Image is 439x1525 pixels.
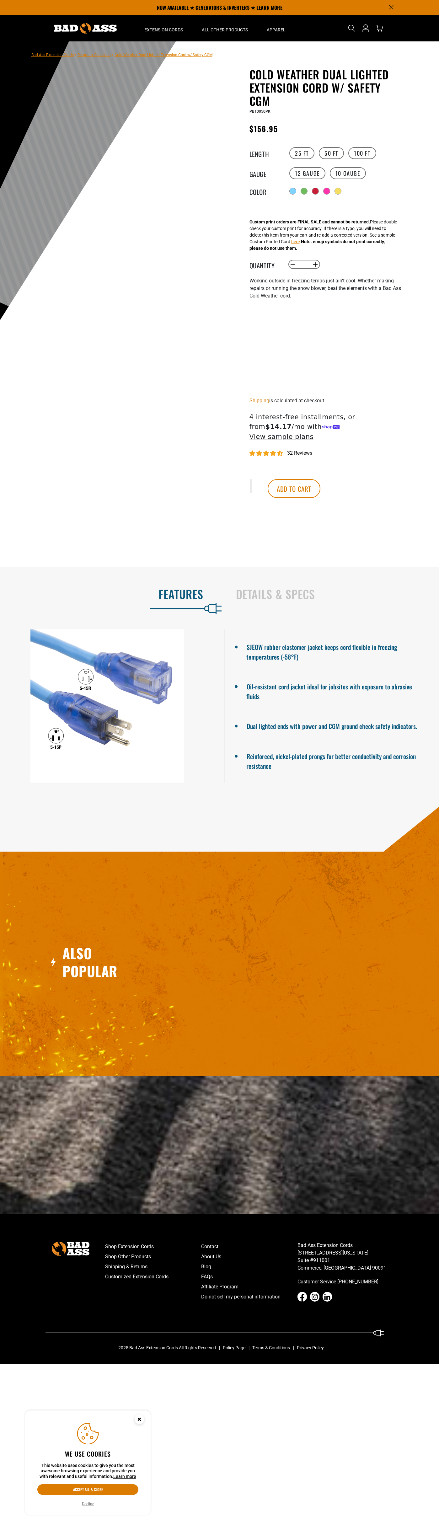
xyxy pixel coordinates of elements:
div: is calculated at checkout. [249,396,403,405]
strong: Custom print orders are FINAL SALE and cannot be returned. [249,219,370,224]
strong: Note: emoji symbols do not print correctly, please do not use them. [249,239,385,251]
button: Decline [80,1501,96,1507]
li: Dual lighted ends with power and CGM ground check safety indicators. [246,720,417,731]
span: 4.62 stars [249,451,284,457]
span: Cold Weather Dual Lighted Extension Cord w/ Safety CGM [115,53,212,57]
label: 12 Gauge [289,167,325,179]
a: About Us [201,1252,297,1262]
span: Apparel [267,27,286,33]
span: Working outside in freezing temps just ain’t cool. Whether making repairs or running the snow blo... [249,278,401,299]
h2: Details & Specs [236,587,426,601]
h2: We use cookies [37,1450,138,1458]
button: here [291,238,300,245]
span: › [112,53,113,57]
h1: Cold Weather Dual Lighted Extension Cord w/ Safety CGM [249,68,403,107]
summary: All Other Products [192,15,257,41]
span: Extension Cords [144,27,183,33]
div: Please double check your custom print for accuracy. If there is a typo, you will need to delete t... [249,219,397,252]
p: This website uses cookies to give you the most awesome browsing experience and provide you with r... [37,1463,138,1480]
a: Return to Collection [78,53,111,57]
a: FAQs [201,1272,297,1282]
span: PB10050PK [249,109,270,114]
a: Terms & Conditions [250,1345,290,1351]
a: Customized Extension Cords [105,1272,201,1282]
label: 100 FT [348,147,376,159]
summary: Extension Cords [135,15,192,41]
button: Add to cart [268,479,320,498]
a: Shipping [249,398,269,404]
label: Quantity [249,260,281,269]
img: Bad Ass Extension Cords [54,23,117,34]
legend: Color [249,187,281,195]
li: SJEOW rubber elastomer jacket keeps cord flexible in freezing temperatures (-58°F) [246,641,417,661]
button: Accept all & close [37,1484,138,1495]
a: Policy Page [220,1345,245,1351]
a: Privacy Policy [294,1345,324,1351]
label: 10 Gauge [330,167,366,179]
span: › [75,53,76,57]
nav: breadcrumbs [31,51,212,58]
iframe: Bad Ass Cold Weather Cord - Dry Ice Test [249,307,403,394]
a: Contact [201,1242,297,1252]
h2: Features [13,587,203,601]
legend: Length [249,149,281,157]
img: Bad Ass Extension Cords [52,1242,89,1256]
a: Blog [201,1262,297,1272]
a: Do not sell my personal information [201,1292,297,1302]
a: Shipping & Returns [105,1262,201,1272]
li: Oil-resistant cord jacket ideal for jobsites with exposure to abrasive fluids [246,680,417,701]
a: Affiliate Program [201,1282,297,1292]
a: Customer Service [PHONE_NUMBER] [297,1277,394,1287]
summary: Apparel [257,15,295,41]
label: 50 FT [319,147,344,159]
span: 32 reviews [287,450,312,456]
a: Learn more [113,1474,136,1479]
a: Shop Other Products [105,1252,201,1262]
legend: Gauge [249,169,281,177]
span: $156.95 [249,123,278,134]
aside: Cookie Consent [25,1410,151,1515]
h2: Also Popular [62,944,137,980]
a: Bad Ass Extension Cords [31,53,74,57]
a: Shop Extension Cords [105,1242,201,1252]
span: All Other Products [202,27,248,33]
summary: Search [347,23,357,33]
li: Reinforced, nickel-plated prongs for better conductivity and corrosion resistance [246,750,417,771]
p: Bad Ass Extension Cords [STREET_ADDRESS][US_STATE] Suite #911001 Commerce, [GEOGRAPHIC_DATA] 90091 [297,1242,394,1272]
label: 25 FT [289,147,314,159]
div: 2025 Bad Ass Extension Cords All Rights Reserved. [118,1345,328,1351]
